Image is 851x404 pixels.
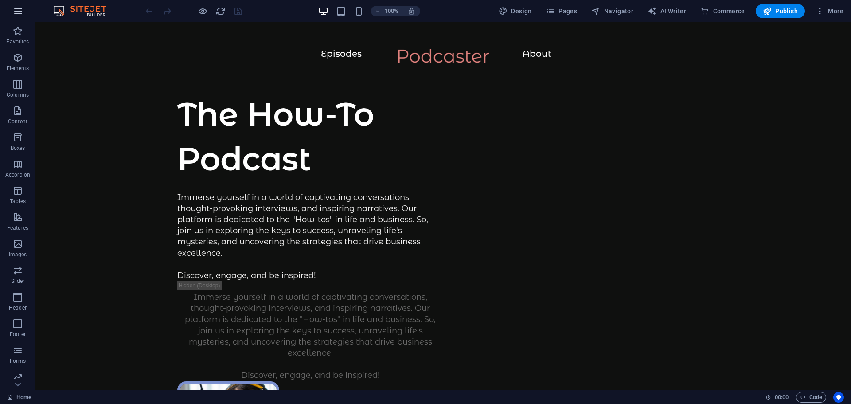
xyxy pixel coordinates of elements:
[11,145,25,152] p: Boxes
[6,38,29,45] p: Favorites
[697,4,749,18] button: Commerce
[648,7,686,16] span: AI Writer
[5,171,30,178] p: Accordion
[7,392,31,403] a: Click to cancel selection. Double-click to open Pages
[588,4,637,18] button: Navigator
[10,331,26,338] p: Footer
[495,4,535,18] button: Design
[765,392,789,403] h6: Session time
[775,392,789,403] span: 00 00
[407,7,415,15] i: On resize automatically adjust zoom level to fit chosen device.
[812,4,847,18] button: More
[10,357,26,365] p: Forms
[816,7,843,16] span: More
[215,6,226,16] i: Reload page
[763,7,798,16] span: Publish
[499,7,532,16] span: Design
[800,392,822,403] span: Code
[756,4,805,18] button: Publish
[644,4,690,18] button: AI Writer
[7,91,29,98] p: Columns
[51,6,117,16] img: Editor Logo
[546,7,577,16] span: Pages
[215,6,226,16] button: reload
[591,7,633,16] span: Navigator
[9,251,27,258] p: Images
[796,392,826,403] button: Code
[543,4,581,18] button: Pages
[8,118,27,125] p: Content
[700,7,745,16] span: Commerce
[11,278,25,285] p: Slider
[781,394,782,400] span: :
[7,65,29,72] p: Elements
[833,392,844,403] button: Usercentrics
[384,6,398,16] h6: 100%
[495,4,535,18] div: Design (Ctrl+Alt+Y)
[371,6,402,16] button: 100%
[7,224,28,231] p: Features
[197,6,208,16] button: Click here to leave preview mode and continue editing
[9,304,27,311] p: Header
[10,198,26,205] p: Tables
